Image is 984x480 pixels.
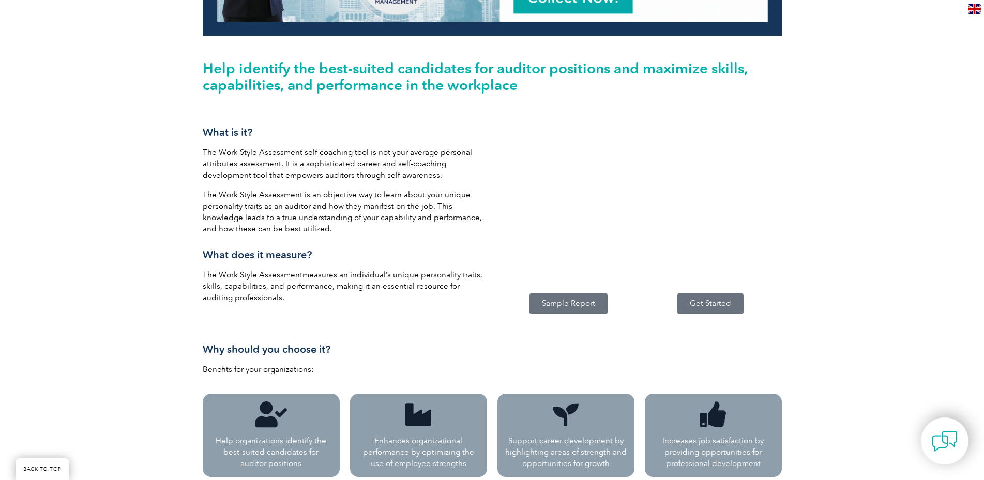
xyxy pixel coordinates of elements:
a: BACK TO TOP [16,458,69,480]
p: The Work Style Assessment self-coaching tool is not your average personal attributes assessment. ... [203,147,487,181]
span: Get Started [690,300,731,307]
img: contact-chat.png [932,428,958,454]
h3: What does it measure? [203,249,487,261]
p: Benefits for your organizations: [203,364,782,375]
a: Sample Report [529,293,608,314]
img: en [968,4,981,14]
h3: Why should you choose it? [203,343,782,356]
p: Help organizations identify the best-suited candidates for auditor positions [210,435,332,469]
span: Sample Report [542,300,595,307]
span: Help identify the best-suited candidates for auditor positions and maximize skills, capabilities,... [203,59,748,94]
span: measures an individual’s unique personality traits, skills, capabilities, and performance, making... [203,270,482,302]
h3: What is it? [203,126,487,139]
iframe: YouTube video player [497,112,782,275]
p: The Work Style Assessment is an objective way to learn about your unique personality traits as an... [203,189,487,235]
p: Support career development by highlighting areas of strength and opportunities for growth [505,435,627,469]
p: Increases job satisfaction by providing opportunities for professional development [653,435,774,469]
p: Enhances organizational performance by optimizing the use of employee strengths [358,435,479,469]
a: Get Started [677,293,744,314]
p: The Work Style Assessment [203,269,487,303]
